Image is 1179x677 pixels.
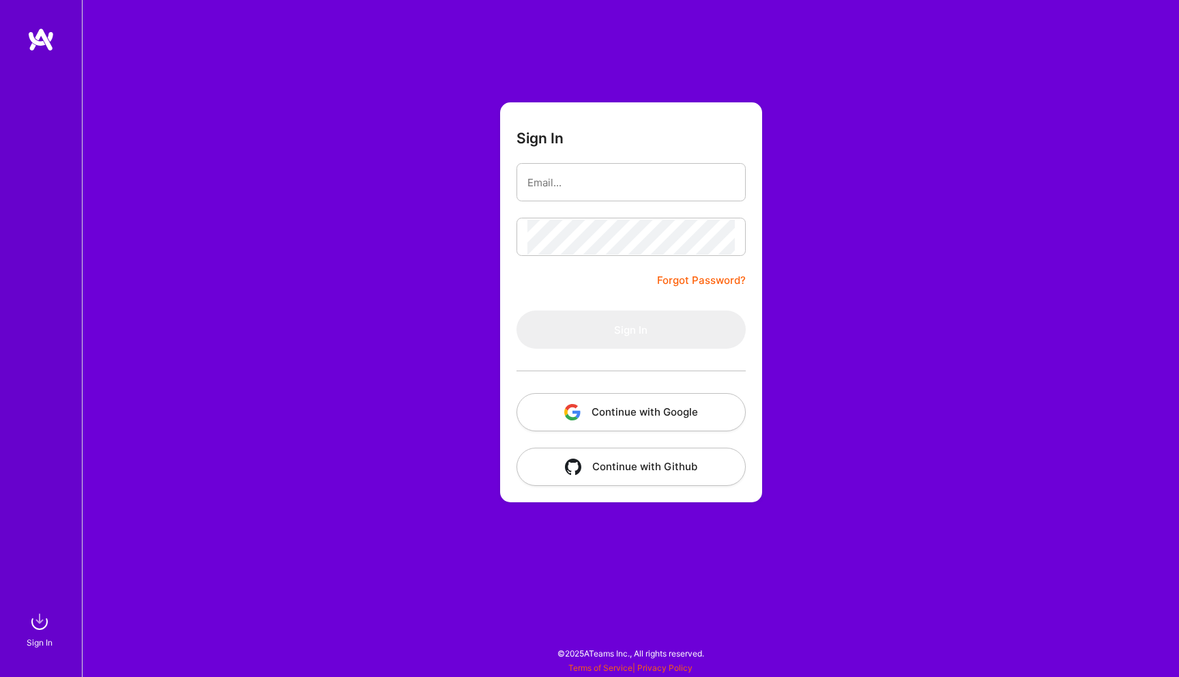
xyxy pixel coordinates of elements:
[29,608,53,650] a: sign inSign In
[657,272,746,289] a: Forgot Password?
[565,459,581,475] img: icon
[516,130,564,147] h3: Sign In
[637,663,693,673] a: Privacy Policy
[516,448,746,486] button: Continue with Github
[568,663,693,673] span: |
[516,393,746,431] button: Continue with Google
[564,404,581,420] img: icon
[82,636,1179,670] div: © 2025 ATeams Inc., All rights reserved.
[27,635,53,650] div: Sign In
[568,663,632,673] a: Terms of Service
[516,311,746,349] button: Sign In
[527,165,735,200] input: Email...
[27,27,55,52] img: logo
[26,608,53,635] img: sign in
